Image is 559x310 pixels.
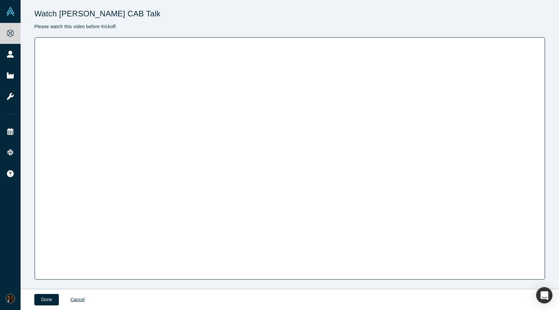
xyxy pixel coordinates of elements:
[63,294,92,305] a: Cancel
[6,7,15,16] img: Alchemist Vault Logo
[6,294,15,303] img: Gabe Rodriguez's Account
[35,37,545,280] iframe: Rachel's CAB Talk: 2023.8.3 Class XXXV Orientation Day 1
[34,9,545,19] h1: Watch [PERSON_NAME] CAB Talk
[34,294,59,305] button: Done
[34,23,545,30] p: Please watch this video before Kickoff.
